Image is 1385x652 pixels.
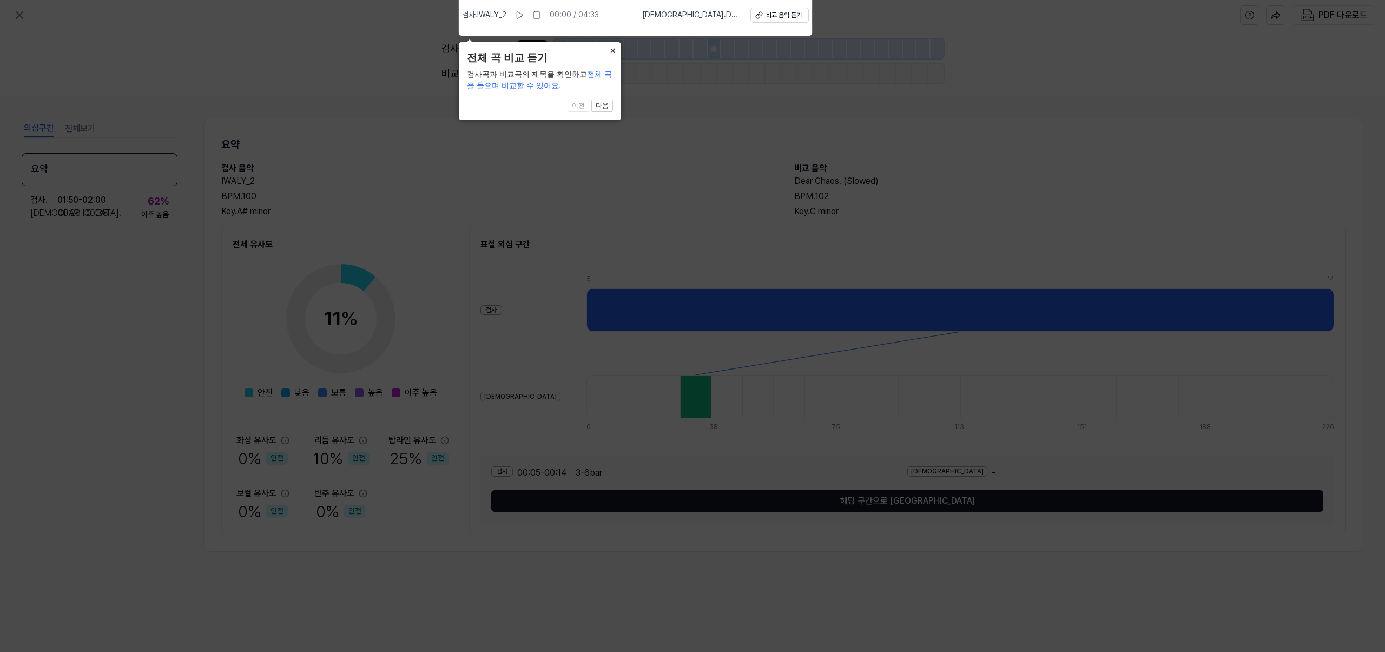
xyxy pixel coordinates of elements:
span: 전체 곡을 들으며 비교할 수 있어요. [467,70,612,90]
div: 검사곡과 비교곡의 제목을 확인하고 [467,69,613,91]
span: [DEMOGRAPHIC_DATA] . Dear Chaos. (Slowed) [642,10,737,21]
div: 비교 음악 듣기 [766,11,802,20]
span: 검사 . IWALY_2 [462,10,506,21]
div: 00:00 / 04:33 [550,10,599,21]
header: 전체 곡 비교 듣기 [467,50,613,66]
button: 비교 음악 듣기 [750,8,809,23]
button: 다음 [591,100,613,113]
button: Close [604,42,621,57]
